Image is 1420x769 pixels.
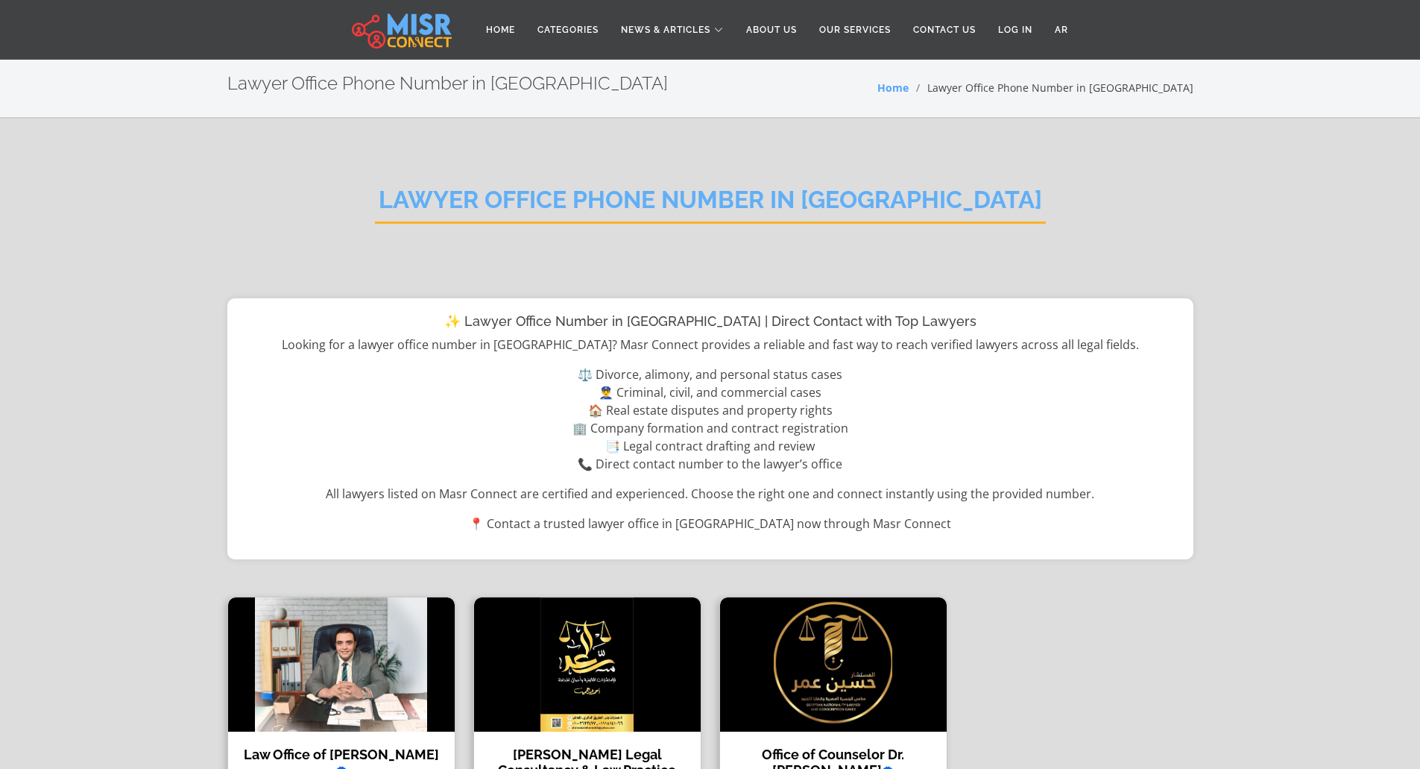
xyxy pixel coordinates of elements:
li: Lawyer Office Phone Number in [GEOGRAPHIC_DATA] [909,80,1193,95]
span: News & Articles [621,23,710,37]
img: main.misr_connect [352,11,452,48]
a: News & Articles [610,16,735,44]
a: Log in [987,16,1044,44]
a: Our Services [808,16,902,44]
li: 🏢 Company formation and contract registration [242,419,1178,437]
li: 📞 Direct contact number to the lawyer’s office [242,455,1178,473]
p: All lawyers listed on Masr Connect are certified and experienced. Choose the right one and connec... [242,485,1178,503]
h2: Lawyer Office Phone Number in [GEOGRAPHIC_DATA] [227,73,668,95]
a: Categories [526,16,610,44]
a: About Us [735,16,808,44]
a: AR [1044,16,1079,44]
a: Home [475,16,526,44]
img: Law Office of Ramy Adel Gabr [228,597,455,732]
a: Contact Us [902,16,987,44]
h1: ✨ Lawyer Office Number in [GEOGRAPHIC_DATA] | Direct Contact with Top Lawyers [242,313,1178,330]
img: Al-Saad Legal Consultancy & Law Practice Office [474,597,701,732]
img: Office of Counselor Dr. Hussein Omar [720,597,947,732]
li: 🏠 Real estate disputes and property rights [242,401,1178,419]
h2: Lawyer Office Phone Number in [GEOGRAPHIC_DATA] [375,186,1046,224]
li: 📑 Legal contract drafting and review [242,437,1178,455]
li: 👮‍♂️ Criminal, civil, and commercial cases [242,383,1178,401]
p: Looking for a lawyer office number in [GEOGRAPHIC_DATA]? Masr Connect provides a reliable and fas... [242,336,1178,354]
p: 📍 Contact a trusted lawyer office in [GEOGRAPHIC_DATA] now through Masr Connect [242,515,1178,533]
li: ⚖️ Divorce, alimony, and personal status cases [242,365,1178,383]
a: Home [877,81,909,95]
